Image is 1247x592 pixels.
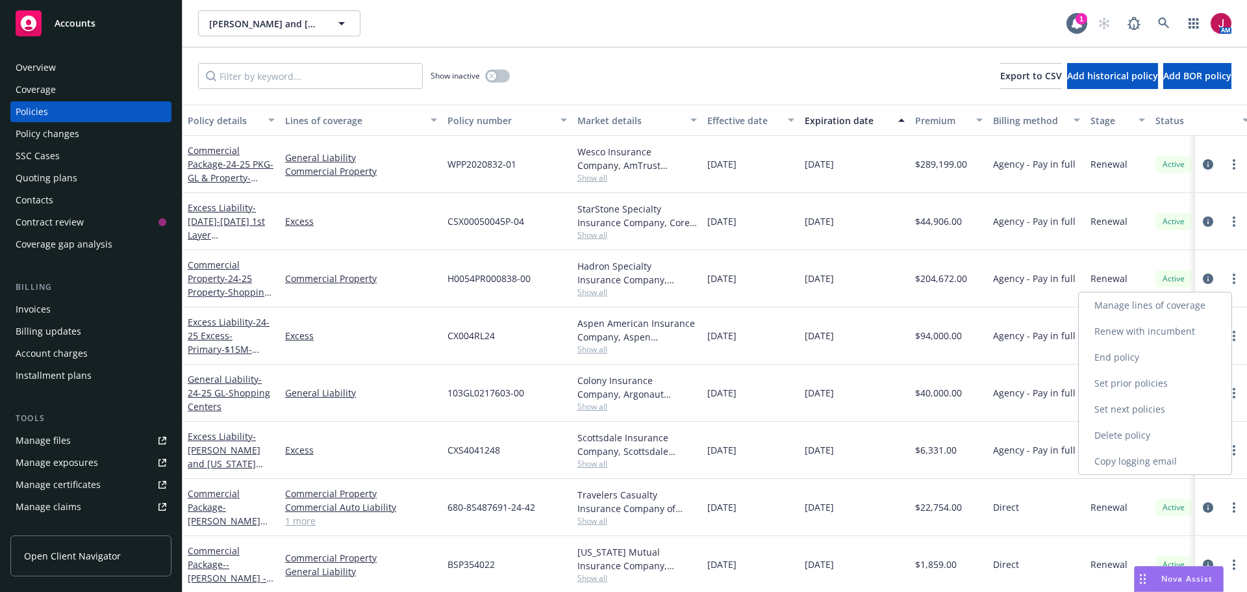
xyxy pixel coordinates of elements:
[1090,500,1127,514] span: Renewal
[16,430,71,451] div: Manage files
[1161,502,1187,513] span: Active
[805,272,834,285] span: [DATE]
[915,443,957,457] span: $6,331.00
[1226,557,1242,573] a: more
[1161,559,1187,571] span: Active
[805,558,834,571] span: [DATE]
[10,190,171,211] a: Contacts
[1226,157,1242,172] a: more
[805,157,834,171] span: [DATE]
[198,63,423,89] input: Filter by keyword...
[285,272,437,285] a: Commercial Property
[577,401,697,412] span: Show all
[10,79,171,100] a: Coverage
[1076,13,1087,25] div: 1
[1151,10,1177,36] a: Search
[993,443,1076,457] span: Agency - Pay in full
[285,551,437,565] a: Commercial Property
[16,343,88,364] div: Account charges
[10,365,171,386] a: Installment plans
[10,412,171,425] div: Tools
[285,500,437,514] a: Commercial Auto Liability
[1161,216,1187,227] span: Active
[447,329,495,342] span: CX004RL24
[285,151,437,164] a: General Liability
[188,316,275,383] a: Excess Liability
[16,190,53,211] div: Contacts
[805,386,834,400] span: [DATE]
[1079,292,1231,318] a: Manage lines of coverage
[16,234,112,255] div: Coverage gap analysis
[1226,500,1242,515] a: more
[805,443,834,457] span: [DATE]
[285,164,437,178] a: Commercial Property
[209,17,321,31] span: [PERSON_NAME] and [US_STATE][PERSON_NAME] (CL)
[1135,567,1151,591] div: Drag to move
[1090,558,1127,571] span: Renewal
[993,329,1076,342] span: Agency - Pay in full
[707,386,737,400] span: [DATE]
[16,321,81,342] div: Billing updates
[993,157,1076,171] span: Agency - Pay in full
[10,343,171,364] a: Account charges
[198,10,360,36] button: [PERSON_NAME] and [US_STATE][PERSON_NAME] (CL)
[577,344,697,355] span: Show all
[915,272,967,285] span: $204,672.00
[10,101,171,122] a: Policies
[16,123,79,144] div: Policy changes
[1079,370,1231,396] a: Set prior policies
[285,386,437,400] a: General Liability
[55,18,95,29] span: Accounts
[1161,273,1187,285] span: Active
[16,79,56,100] div: Coverage
[910,105,988,136] button: Premium
[188,144,273,211] a: Commercial Package
[707,157,737,171] span: [DATE]
[707,443,737,457] span: [DATE]
[1091,10,1117,36] a: Start snowing
[16,168,77,188] div: Quoting plans
[800,105,910,136] button: Expiration date
[577,374,697,401] div: Colony Insurance Company, Argonaut Insurance Company (Argo), RT Specialty Insurance Services, LLC...
[10,474,171,495] a: Manage certificates
[577,259,697,287] div: Hadron Specialty Insurance Company, Hadron Holdings, LP, Amwins
[285,487,437,500] a: Commercial Property
[1200,500,1216,515] a: circleInformation
[1226,271,1242,287] a: more
[188,373,270,413] a: General Liability
[1000,63,1062,89] button: Export to CSV
[10,168,171,188] a: Quoting plans
[577,114,683,127] div: Market details
[447,114,553,127] div: Policy number
[1200,157,1216,172] a: circleInformation
[10,5,171,42] a: Accounts
[16,57,56,78] div: Overview
[1079,422,1231,448] a: Delete policy
[285,329,437,342] a: Excess
[16,299,51,320] div: Invoices
[805,214,834,228] span: [DATE]
[188,316,275,383] span: - 24-25 Excess- Primary-$15M-Shopping Centers & Restaurants
[915,386,962,400] span: $40,000.00
[1134,566,1224,592] button: Nova Assist
[280,105,442,136] button: Lines of coverage
[915,114,968,127] div: Premium
[707,272,737,285] span: [DATE]
[1226,328,1242,344] a: more
[915,500,962,514] span: $22,754.00
[10,452,171,473] a: Manage exposures
[1085,105,1150,136] button: Stage
[188,158,273,211] span: - 24-25 PKG-GL & Property-[PERSON_NAME]'s Family Restaurants
[431,70,480,81] span: Show inactive
[447,386,524,400] span: 103GL0217603-00
[285,514,437,528] a: 1 more
[10,234,171,255] a: Coverage gap analysis
[1079,318,1231,344] a: Renew with incumbent
[285,214,437,228] a: Excess
[1067,70,1158,82] span: Add historical policy
[1090,157,1127,171] span: Renewal
[1200,557,1216,573] a: circleInformation
[1226,214,1242,229] a: more
[1079,396,1231,422] a: Set next policies
[10,281,171,294] div: Billing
